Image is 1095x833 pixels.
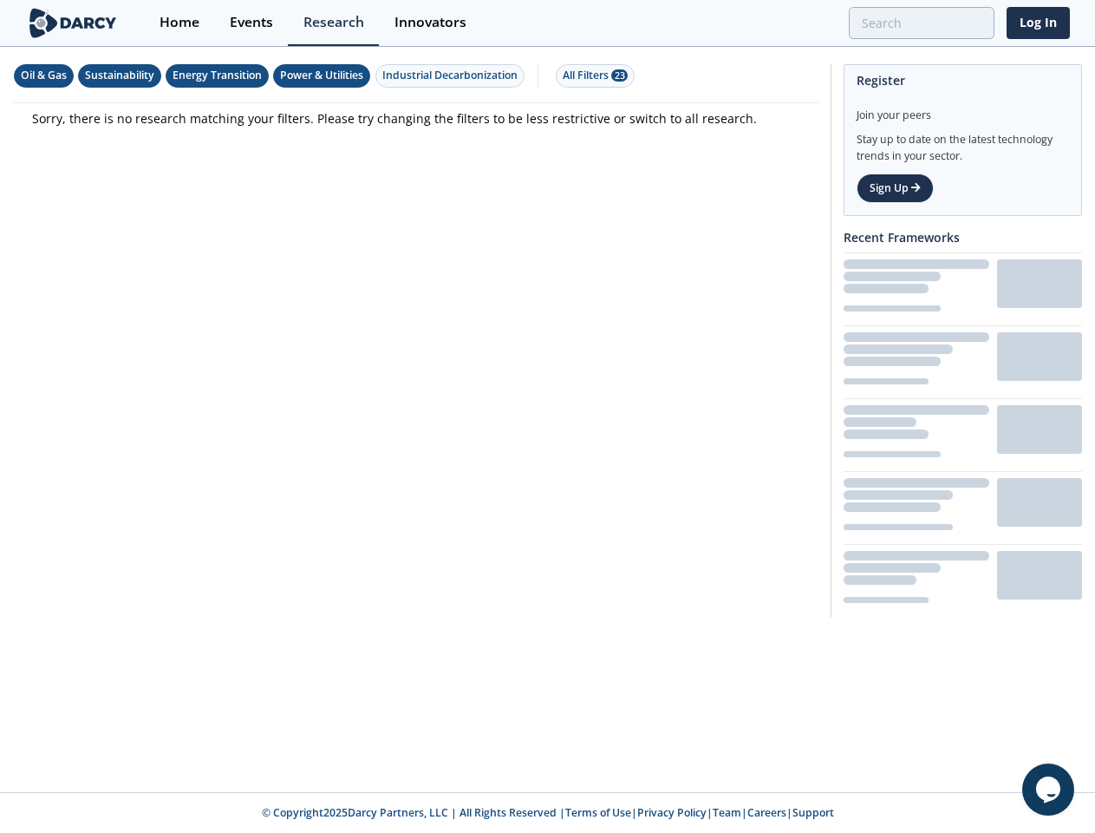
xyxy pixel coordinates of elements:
[844,222,1082,253] div: Recent Frameworks
[556,64,635,88] button: All Filters 23
[303,16,364,30] div: Research
[637,805,707,820] a: Privacy Policy
[375,64,525,88] button: Industrial Decarbonization
[1007,7,1070,39] a: Log In
[611,69,628,82] span: 23
[857,95,1069,123] div: Join your peers
[14,64,74,88] button: Oil & Gas
[713,805,741,820] a: Team
[273,64,370,88] button: Power & Utilities
[21,68,67,83] div: Oil & Gas
[563,68,628,83] div: All Filters
[849,7,994,39] input: Advanced Search
[166,64,269,88] button: Energy Transition
[280,68,363,83] div: Power & Utilities
[857,174,934,203] a: Sign Up
[78,64,161,88] button: Sustainability
[32,109,800,128] p: Sorry, there is no research matching your filters. Please try changing the filters to be less res...
[173,68,262,83] div: Energy Transition
[857,65,1069,95] div: Register
[230,16,273,30] div: Events
[792,805,834,820] a: Support
[128,805,968,821] p: © Copyright 2025 Darcy Partners, LLC | All Rights Reserved | | | | |
[26,8,121,38] img: logo-wide.svg
[160,16,199,30] div: Home
[85,68,154,83] div: Sustainability
[857,123,1069,164] div: Stay up to date on the latest technology trends in your sector.
[565,805,631,820] a: Terms of Use
[747,805,786,820] a: Careers
[1022,764,1078,816] iframe: chat widget
[382,68,518,83] div: Industrial Decarbonization
[394,16,466,30] div: Innovators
